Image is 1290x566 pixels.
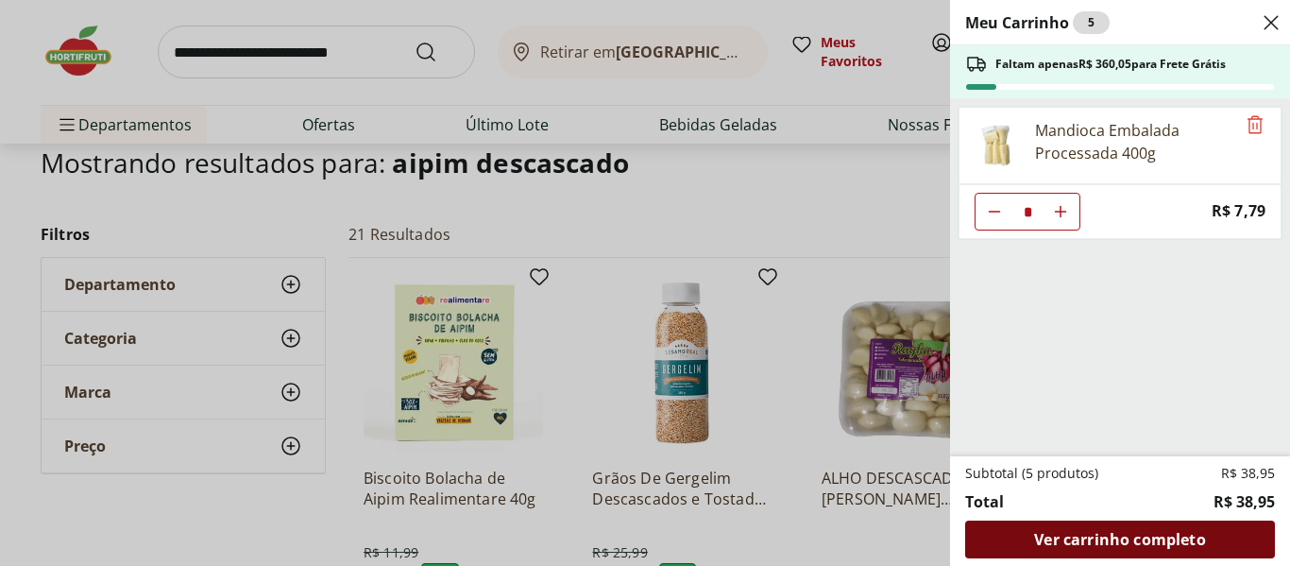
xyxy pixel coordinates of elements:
span: Total [965,490,1004,513]
div: 5 [1073,11,1110,34]
span: Faltam apenas R$ 360,05 para Frete Grátis [995,57,1226,72]
span: R$ 38,95 [1221,464,1275,483]
button: Aumentar Quantidade [1042,193,1079,231]
span: Ver carrinho completo [1034,532,1205,547]
span: Subtotal (5 produtos) [965,464,1098,483]
input: Quantidade Atual [1013,194,1042,230]
span: R$ 7,79 [1212,198,1265,224]
h2: Meu Carrinho [965,11,1110,34]
a: Ver carrinho completo [965,521,1275,558]
button: Remove [1244,114,1266,137]
span: R$ 38,95 [1214,490,1275,513]
div: Mandioca Embalada Processada 400g [1035,119,1235,164]
img: Principal [971,119,1024,172]
button: Diminuir Quantidade [976,193,1013,231]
